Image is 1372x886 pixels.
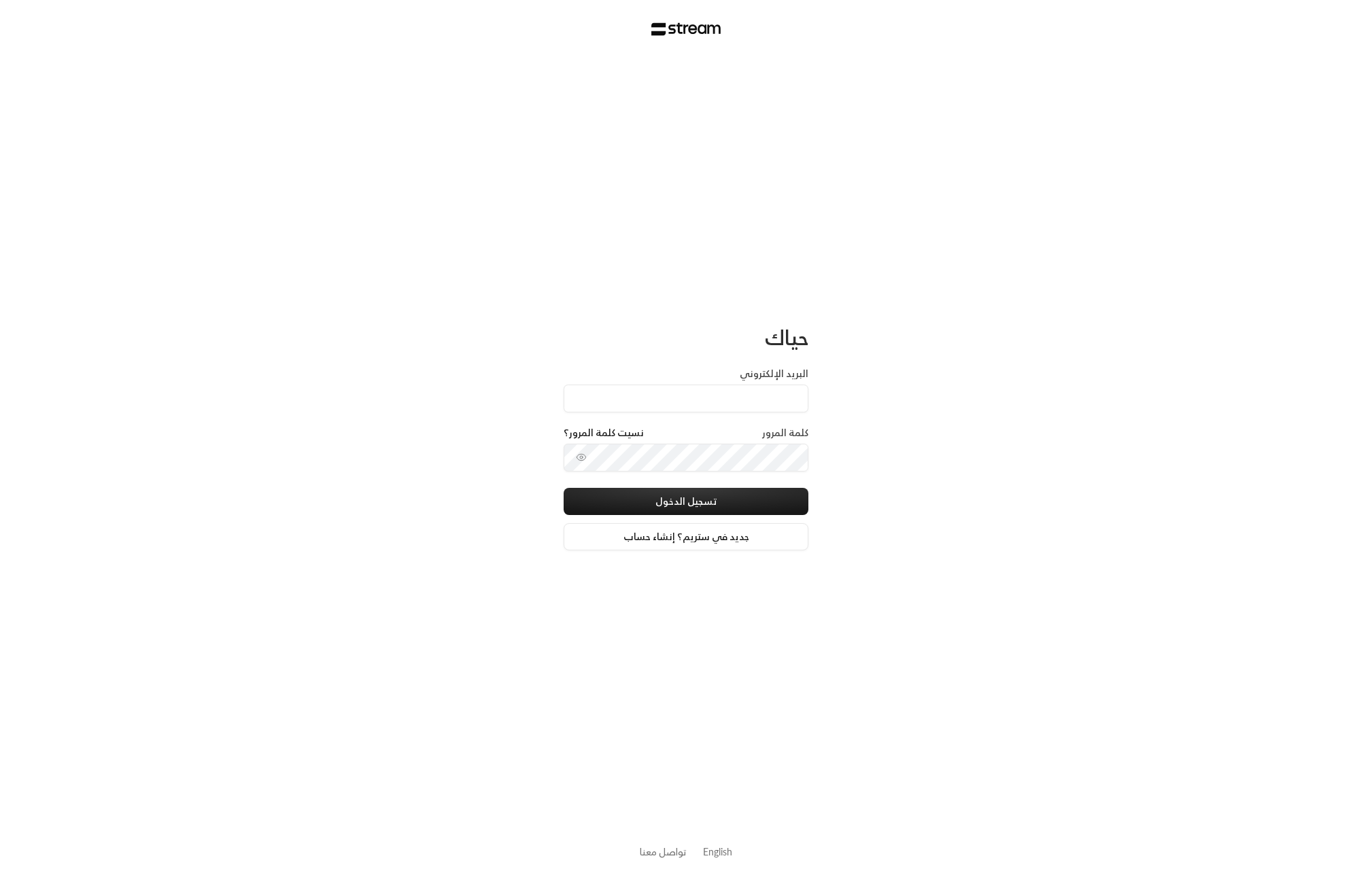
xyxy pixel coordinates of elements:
a: جديد في ستريم؟ إنشاء حساب [564,523,808,550]
span: حياك [765,319,808,355]
label: البريد الإلكتروني [740,367,808,380]
a: English [703,839,732,864]
button: toggle password visibility [570,446,592,468]
a: نسيت كلمة المرور؟ [564,426,644,440]
button: تسجيل الدخول [564,488,808,515]
button: تواصل معنا [640,845,687,859]
img: Stream Logo [651,22,721,36]
a: تواصل معنا [640,843,687,860]
label: كلمة المرور [762,426,808,440]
